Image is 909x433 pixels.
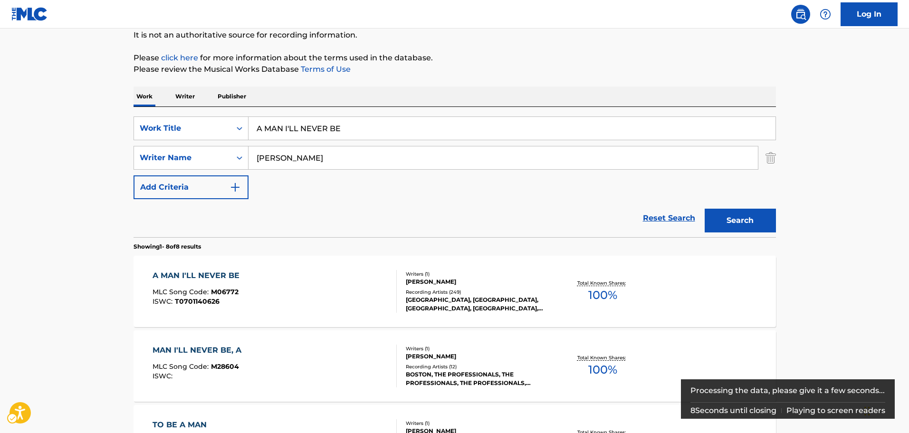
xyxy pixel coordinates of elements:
[153,288,211,296] span: MLC Song Code :
[140,123,225,134] div: Work Title
[249,117,775,140] input: Search...
[134,256,776,327] a: A MAN I'LL NEVER BEMLC Song Code:M06772ISWC:T0701140626Writers (1)[PERSON_NAME]Recording Artists ...
[841,2,898,26] a: Log In
[211,288,239,296] span: M06772
[230,182,241,193] img: 9d2ae6d4665cec9f34b9.svg
[134,242,201,251] p: Showing 1 - 8 of 8 results
[406,345,549,352] div: Writers ( 1 )
[406,420,549,427] div: Writers ( 1 )
[705,209,776,232] button: Search
[406,352,549,361] div: [PERSON_NAME]
[299,65,351,74] a: Terms of Use
[820,9,831,20] img: help
[795,9,806,20] img: search
[153,345,246,356] div: MAN I'LL NEVER BE, A
[249,146,758,169] input: Search...
[690,406,695,415] span: 8
[175,297,220,306] span: T0701140626
[153,362,211,371] span: MLC Song Code :
[577,354,628,361] p: Total Known Shares:
[406,363,549,370] div: Recording Artists ( 12 )
[577,279,628,287] p: Total Known Shares:
[406,370,549,387] div: BOSTON, THE PROFESSIONALS, THE PROFESSIONALS, THE PROFESSIONALS, BACKTRACK PROFESSIONAL KARAOKE BAND
[588,361,617,378] span: 100 %
[134,29,776,41] p: It is not an authoritative source for recording information.
[134,330,776,402] a: MAN I'LL NEVER BE, AMLC Song Code:M28604ISWC:Writers (1)[PERSON_NAME]Recording Artists (12)BOSTON...
[134,116,776,237] form: Search Form
[172,87,198,106] p: Writer
[406,296,549,313] div: [GEOGRAPHIC_DATA], [GEOGRAPHIC_DATA], [GEOGRAPHIC_DATA], [GEOGRAPHIC_DATA], [GEOGRAPHIC_DATA]
[215,87,249,106] p: Publisher
[406,289,549,296] div: Recording Artists ( 249 )
[153,419,237,431] div: TO BE A MAN
[638,208,700,229] a: Reset Search
[140,152,225,164] div: Writer Name
[406,270,549,278] div: Writers ( 1 )
[11,7,48,21] img: MLC Logo
[134,52,776,64] p: Please for more information about the terms used in the database.
[134,87,155,106] p: Work
[690,379,886,402] div: Processing the data, please give it a few seconds...
[134,175,249,199] button: Add Criteria
[153,297,175,306] span: ISWC :
[153,372,175,380] span: ISWC :
[153,270,244,281] div: A MAN I'LL NEVER BE
[134,64,776,75] p: Please review the Musical Works Database
[211,362,239,371] span: M28604
[588,287,617,304] span: 100 %
[161,53,198,62] a: click here
[406,278,549,286] div: [PERSON_NAME]
[765,146,776,170] img: Delete Criterion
